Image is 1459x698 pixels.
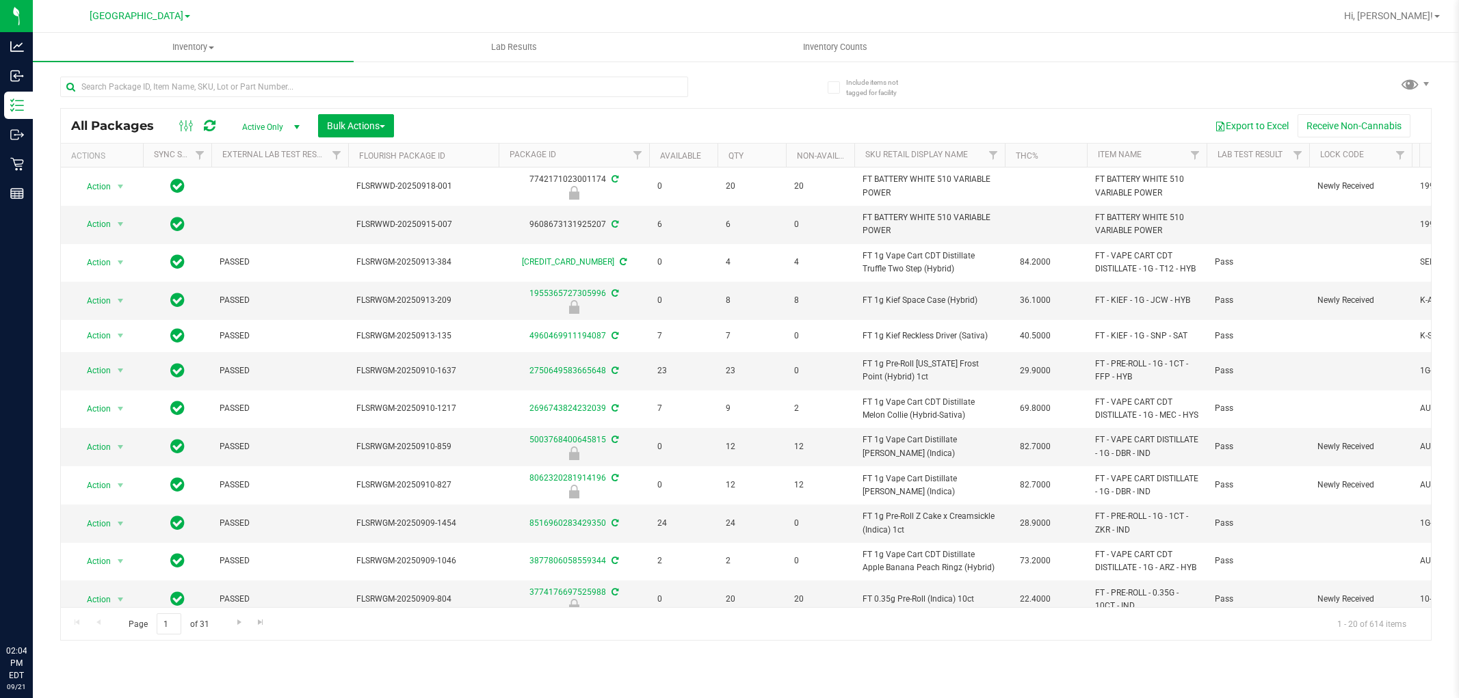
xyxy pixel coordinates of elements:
[1013,252,1057,272] span: 84.2000
[75,399,111,418] span: Action
[1095,250,1198,276] span: FT - VAPE CART CDT DISTILLATE - 1G - T12 - HYB
[71,118,168,133] span: All Packages
[112,476,129,495] span: select
[356,256,490,269] span: FLSRWGM-20250913-384
[1215,330,1301,343] span: Pass
[497,446,651,460] div: Newly Received
[354,33,674,62] a: Lab Results
[1317,294,1404,307] span: Newly Received
[794,593,846,606] span: 20
[170,252,185,271] span: In Sync
[189,144,211,167] a: Filter
[797,151,858,161] a: Non-Available
[356,554,490,567] span: FLSRWGM-20250909-1046
[1013,399,1057,418] span: 69.8000
[1095,294,1198,307] span: FT - KIEF - 1G - JCW - HYB
[1013,513,1057,533] span: 28.9000
[726,554,778,567] span: 2
[112,552,129,571] span: select
[529,403,606,413] a: 2696743824232039
[726,330,778,343] span: 7
[10,187,24,200] inline-svg: Reports
[497,300,651,314] div: Newly Received
[220,554,340,567] span: PASSED
[982,144,1005,167] a: Filter
[326,144,348,167] a: Filter
[794,256,846,269] span: 4
[863,593,997,606] span: FT 0.35g Pre-Roll (Indica) 10ct
[157,613,181,634] input: 1
[657,218,709,231] span: 6
[112,215,129,234] span: select
[863,548,997,574] span: FT 1g Vape Cart CDT Distillate Apple Banana Peach Ringz (Hybrid)
[220,440,340,453] span: PASSED
[726,218,778,231] span: 6
[609,288,618,298] span: Sync from Compliance System
[1095,173,1198,199] span: FT BATTERY WHITE 510 VARIABLE POWER
[1317,440,1404,453] span: Newly Received
[10,157,24,171] inline-svg: Retail
[657,294,709,307] span: 0
[863,472,997,498] span: FT 1g Vape Cart Distillate [PERSON_NAME] (Indica)
[1215,554,1301,567] span: Pass
[356,479,490,492] span: FLSRWGM-20250910-827
[863,173,997,199] span: FT BATTERY WHITE 510 VARIABLE POWER
[726,256,778,269] span: 4
[112,590,129,609] span: select
[154,150,207,159] a: Sync Status
[112,361,129,380] span: select
[1013,551,1057,571] span: 73.2000
[1317,593,1404,606] span: Newly Received
[1095,358,1198,384] span: FT - PRE-ROLL - 1G - 1CT - FFP - HYB
[657,593,709,606] span: 0
[1016,151,1038,161] a: THC%
[618,257,627,267] span: Sync from Compliance System
[529,366,606,375] a: 2750649583665648
[863,396,997,422] span: FT 1g Vape Cart CDT Distillate Melon Collie (Hybrid-Sativa)
[794,364,846,377] span: 0
[10,40,24,53] inline-svg: Analytics
[1095,330,1198,343] span: FT - KIEF - 1G - SNP - SAT
[222,150,330,159] a: External Lab Test Result
[75,215,111,234] span: Action
[497,599,651,613] div: Newly Received
[318,114,394,137] button: Bulk Actions
[510,150,556,159] a: Package ID
[657,440,709,453] span: 0
[90,10,183,22] span: [GEOGRAPHIC_DATA]
[112,253,129,272] span: select
[1095,211,1198,237] span: FT BATTERY WHITE 510 VARIABLE POWER
[170,513,185,533] span: In Sync
[1215,479,1301,492] span: Pass
[112,326,129,345] span: select
[1215,440,1301,453] span: Pass
[1287,144,1309,167] a: Filter
[865,150,968,159] a: Sku Retail Display Name
[112,177,129,196] span: select
[726,364,778,377] span: 23
[794,294,846,307] span: 8
[220,364,340,377] span: PASSED
[220,593,340,606] span: PASSED
[356,517,490,530] span: FLSRWGM-20250909-1454
[609,518,618,528] span: Sync from Compliance System
[609,366,618,375] span: Sync from Compliance System
[794,218,846,231] span: 0
[1215,402,1301,415] span: Pass
[1095,510,1198,536] span: FT - PRE-ROLL - 1G - 1CT - ZKR - IND
[112,399,129,418] span: select
[1215,517,1301,530] span: Pass
[220,402,340,415] span: PASSED
[1095,433,1198,459] span: FT - VAPE CART DISTILLATE - 1G - DBR - IND
[1298,114,1410,137] button: Receive Non-Cannabis
[794,554,846,567] span: 0
[863,330,997,343] span: FT 1g Kief Reckless Driver (Sativa)
[1317,479,1404,492] span: Newly Received
[657,330,709,343] span: 7
[1095,548,1198,574] span: FT - VAPE CART CDT DISTILLATE - 1G - ARZ - HYB
[794,330,846,343] span: 0
[33,33,354,62] a: Inventory
[6,645,27,682] p: 02:04 PM EDT
[170,437,185,456] span: In Sync
[170,176,185,196] span: In Sync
